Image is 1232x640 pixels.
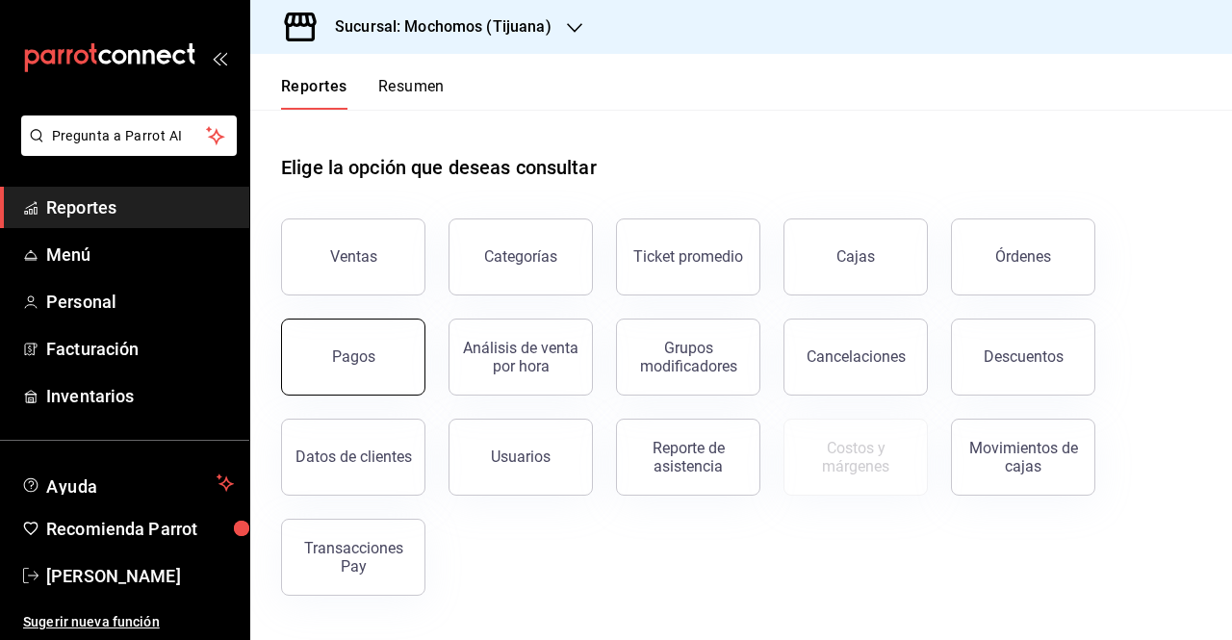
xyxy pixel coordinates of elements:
[484,247,557,266] div: Categorías
[995,247,1051,266] div: Órdenes
[46,472,209,495] span: Ayuda
[951,319,1095,396] button: Descuentos
[281,519,425,596] button: Transacciones Pay
[984,347,1064,366] div: Descuentos
[461,339,580,375] div: Análisis de venta por hora
[52,126,207,146] span: Pregunta a Parrot AI
[294,539,413,576] div: Transacciones Pay
[281,77,347,110] button: Reportes
[629,339,748,375] div: Grupos modificadores
[633,247,743,266] div: Ticket promedio
[616,419,760,496] button: Reporte de asistencia
[281,419,425,496] button: Datos de clientes
[23,612,234,632] span: Sugerir nueva función
[616,319,760,396] button: Grupos modificadores
[963,439,1083,475] div: Movimientos de cajas
[281,319,425,396] button: Pagos
[951,218,1095,295] button: Órdenes
[46,563,234,589] span: [PERSON_NAME]
[836,245,876,269] div: Cajas
[332,347,375,366] div: Pagos
[330,247,377,266] div: Ventas
[46,516,234,542] span: Recomienda Parrot
[616,218,760,295] button: Ticket promedio
[629,439,748,475] div: Reporte de asistencia
[449,218,593,295] button: Categorías
[796,439,915,475] div: Costos y márgenes
[378,77,445,110] button: Resumen
[449,419,593,496] button: Usuarios
[46,383,234,409] span: Inventarios
[807,347,906,366] div: Cancelaciones
[449,319,593,396] button: Análisis de venta por hora
[13,140,237,160] a: Pregunta a Parrot AI
[951,419,1095,496] button: Movimientos de cajas
[783,419,928,496] button: Contrata inventarios para ver este reporte
[295,448,412,466] div: Datos de clientes
[281,153,597,182] h1: Elige la opción que deseas consultar
[281,77,445,110] div: navigation tabs
[320,15,552,38] h3: Sucursal: Mochomos (Tijuana)
[46,289,234,315] span: Personal
[281,218,425,295] button: Ventas
[212,50,227,65] button: open_drawer_menu
[46,194,234,220] span: Reportes
[46,336,234,362] span: Facturación
[46,242,234,268] span: Menú
[21,115,237,156] button: Pregunta a Parrot AI
[491,448,551,466] div: Usuarios
[783,218,928,295] a: Cajas
[783,319,928,396] button: Cancelaciones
